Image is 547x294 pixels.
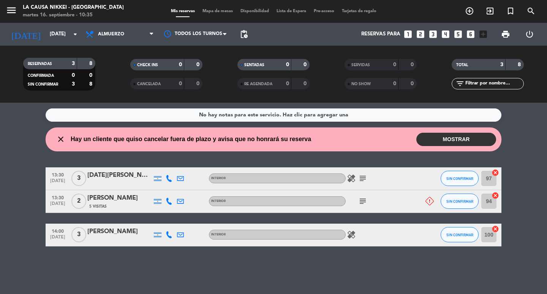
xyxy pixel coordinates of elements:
span: SERVIDAS [351,63,370,67]
i: subject [358,197,367,206]
i: looks_3 [428,29,438,39]
span: Mis reservas [167,9,199,13]
span: INTERIOR [211,177,226,180]
span: [DATE] [48,178,67,187]
strong: 0 [89,73,94,78]
div: [PERSON_NAME] [87,227,152,237]
span: CHECK INS [137,63,158,67]
span: INTERIOR [211,200,226,203]
strong: 0 [179,81,182,86]
i: arrow_drop_down [71,30,80,39]
span: SIN CONFIRMAR [446,176,473,181]
div: martes 16. septiembre - 10:35 [23,11,124,19]
button: menu [6,5,17,19]
i: subject [358,174,367,183]
strong: 0 [411,81,415,86]
span: Hay un cliente que quiso cancelar fuera de plazo y avisa que no honrará su reserva [71,134,311,144]
div: [PERSON_NAME] [87,193,152,203]
span: 13:30 [48,193,67,202]
strong: 8 [89,61,94,66]
button: SIN CONFIRMAR [441,194,479,209]
span: Almuerzo [98,32,124,37]
span: [DATE] [48,201,67,210]
strong: 3 [72,61,75,66]
span: SENTADAS [244,63,264,67]
span: 13:30 [48,170,67,179]
i: turned_in_not [506,6,515,16]
span: RESERVADAS [28,62,52,66]
div: [DATE][PERSON_NAME] [87,170,152,180]
i: search [526,6,536,16]
div: No hay notas para este servicio. Haz clic para agregar una [199,111,348,119]
strong: 0 [393,81,396,86]
i: close [56,135,65,144]
i: looks_5 [453,29,463,39]
strong: 0 [411,62,415,67]
i: power_settings_new [525,30,534,39]
span: 3 [71,171,86,186]
i: exit_to_app [485,6,495,16]
span: Lista de Espera [273,9,310,13]
i: healing [347,230,356,239]
strong: 0 [304,62,308,67]
span: 14:00 [48,226,67,235]
span: Tarjetas de regalo [338,9,380,13]
span: Pre-acceso [310,9,338,13]
strong: 3 [500,62,503,67]
div: LOG OUT [517,23,541,46]
i: cancel [492,225,499,233]
i: cancel [492,169,499,176]
i: looks_6 [466,29,476,39]
i: healing [347,174,356,183]
span: SIN CONFIRMAR [446,199,473,203]
span: CANCELADA [137,82,161,86]
span: SIN CONFIRMAR [446,233,473,237]
i: filter_list [455,79,465,88]
span: NO SHOW [351,82,371,86]
strong: 8 [518,62,522,67]
i: cancel [492,192,499,199]
i: looks_one [403,29,413,39]
button: MOSTRAR [416,133,496,146]
button: SIN CONFIRMAR [441,227,479,242]
i: [DATE] [6,26,46,43]
span: [DATE] [48,235,67,243]
strong: 0 [179,62,182,67]
span: print [501,30,510,39]
span: Reservas para [361,31,400,37]
strong: 0 [196,81,201,86]
span: Disponibilidad [237,9,273,13]
div: La Causa Nikkei - [GEOGRAPHIC_DATA] [23,4,124,11]
strong: 0 [286,62,289,67]
i: looks_4 [441,29,451,39]
span: 5 Visitas [89,203,107,210]
span: RE AGENDADA [244,82,272,86]
i: add_circle_outline [465,6,474,16]
span: TOTAL [456,63,468,67]
span: CONFIRMADA [28,74,54,78]
span: 2 [71,194,86,209]
strong: 0 [304,81,308,86]
strong: 3 [72,81,75,87]
span: SIN CONFIRMAR [28,83,58,86]
input: Filtrar por nombre... [465,79,523,88]
span: pending_actions [239,30,248,39]
i: looks_two [416,29,425,39]
strong: 0 [393,62,396,67]
strong: 0 [72,73,75,78]
strong: 0 [286,81,289,86]
span: INTERIOR [211,233,226,236]
i: menu [6,5,17,16]
span: Mapa de mesas [199,9,237,13]
strong: 8 [89,81,94,87]
button: SIN CONFIRMAR [441,171,479,186]
span: 3 [71,227,86,242]
i: add_box [478,29,488,39]
strong: 0 [196,62,201,67]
